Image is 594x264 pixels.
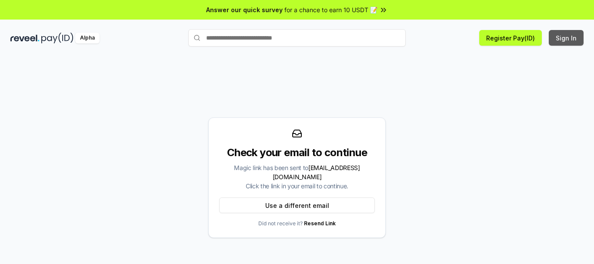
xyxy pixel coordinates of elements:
[10,33,40,43] img: reveel_dark
[284,5,377,14] span: for a chance to earn 10 USDT 📝
[219,163,375,190] div: Magic link has been sent to Click the link in your email to continue.
[219,146,375,160] div: Check your email to continue
[75,33,100,43] div: Alpha
[549,30,584,46] button: Sign In
[273,164,360,180] span: [EMAIL_ADDRESS][DOMAIN_NAME]
[304,220,336,227] a: Resend Link
[206,5,283,14] span: Answer our quick survey
[258,220,336,227] p: Did not receive it?
[219,197,375,213] button: Use a different email
[479,30,542,46] button: Register Pay(ID)
[41,33,73,43] img: pay_id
